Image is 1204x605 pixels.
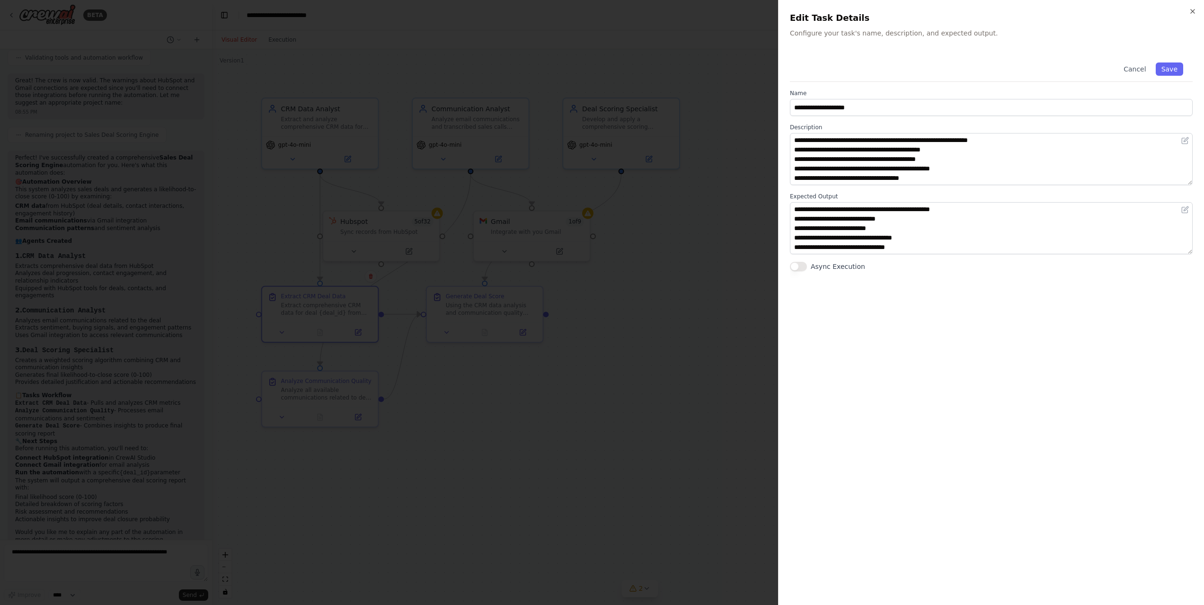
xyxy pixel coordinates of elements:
label: Description [790,124,1193,131]
h2: Edit Task Details [790,11,1193,25]
p: Configure your task's name, description, and expected output. [790,28,1193,38]
button: Cancel [1118,62,1151,76]
button: Open in editor [1179,135,1191,146]
label: Expected Output [790,193,1193,200]
button: Save [1156,62,1183,76]
label: Async Execution [811,262,865,271]
label: Name [790,89,1193,97]
button: Open in editor [1179,204,1191,215]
